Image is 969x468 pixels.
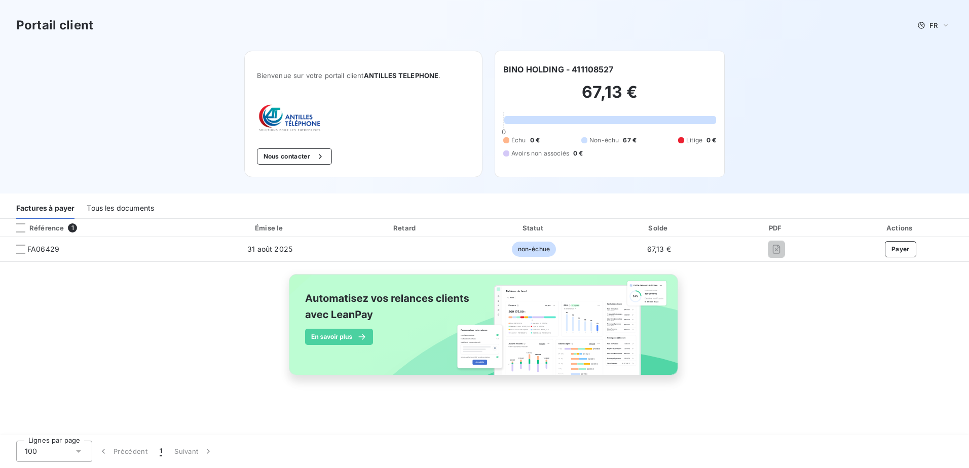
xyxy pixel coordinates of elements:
[247,245,292,253] span: 31 août 2025
[364,71,439,80] span: ANTILLES TELEPHONE
[573,149,583,158] span: 0 €
[723,223,830,233] div: PDF
[201,223,339,233] div: Émise le
[343,223,468,233] div: Retard
[68,223,77,232] span: 1
[168,441,219,462] button: Suivant
[511,149,569,158] span: Avoirs non associés
[16,16,93,34] h3: Portail client
[502,128,506,136] span: 0
[160,446,162,456] span: 1
[257,148,332,165] button: Nous contacter
[154,441,168,462] button: 1
[706,136,716,145] span: 0 €
[16,198,74,219] div: Factures à payer
[503,63,614,75] h6: BINO HOLDING - 411108527
[8,223,64,232] div: Référence
[686,136,702,145] span: Litige
[599,223,719,233] div: Solde
[472,223,595,233] div: Statut
[834,223,967,233] div: Actions
[512,242,556,257] span: non-échue
[623,136,637,145] span: 67 €
[503,82,716,112] h2: 67,13 €
[511,136,526,145] span: Échu
[530,136,540,145] span: 0 €
[647,245,671,253] span: 67,13 €
[25,446,37,456] span: 100
[885,241,916,257] button: Payer
[257,104,322,132] img: Company logo
[589,136,619,145] span: Non-échu
[87,198,154,219] div: Tous les documents
[929,21,938,29] span: FR
[92,441,154,462] button: Précédent
[280,268,689,393] img: banner
[257,71,470,80] span: Bienvenue sur votre portail client .
[27,244,59,254] span: FA06429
